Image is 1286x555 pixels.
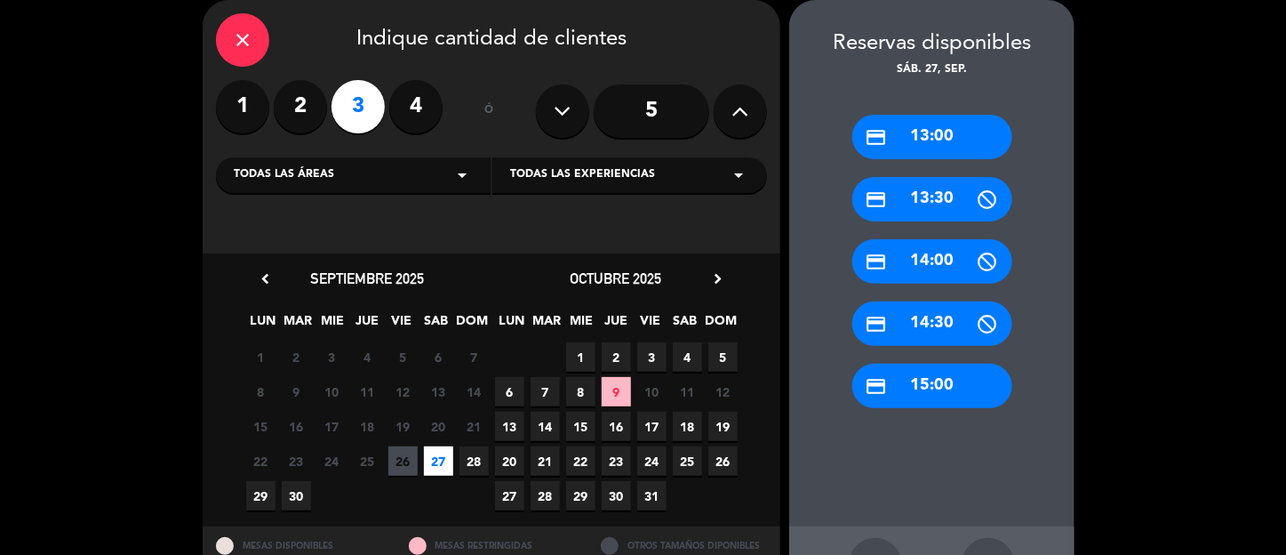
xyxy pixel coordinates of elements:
[282,481,311,511] span: 30
[424,377,453,406] span: 13
[388,412,418,441] span: 19
[282,342,311,372] span: 2
[673,412,702,441] span: 18
[571,269,662,287] span: octubre 2025
[284,310,313,340] span: MAR
[498,310,527,340] span: LUN
[460,80,518,142] div: ó
[282,412,311,441] span: 16
[353,412,382,441] span: 18
[318,310,347,340] span: MIE
[567,310,596,340] span: MIE
[317,446,347,476] span: 24
[216,13,767,67] div: Indique cantidad de clientes
[495,412,524,441] span: 13
[495,481,524,511] span: 27
[602,310,631,340] span: JUE
[566,481,595,511] span: 29
[673,446,702,476] span: 25
[249,310,278,340] span: LUN
[789,61,1074,79] div: sáb. 27, sep.
[282,446,311,476] span: 23
[866,189,888,211] i: credit_card
[388,446,418,476] span: 26
[388,342,418,372] span: 5
[422,310,451,340] span: SAB
[531,377,560,406] span: 7
[389,80,443,133] label: 4
[708,412,738,441] span: 19
[234,166,334,184] span: Todas las áreas
[852,302,1012,346] div: 14:30
[451,165,473,186] i: arrow_drop_down
[388,377,418,406] span: 12
[459,377,489,406] span: 14
[706,310,735,340] span: DOM
[353,377,382,406] span: 11
[602,342,631,372] span: 2
[708,269,727,288] i: chevron_right
[246,342,276,372] span: 1
[852,239,1012,284] div: 14:00
[353,310,382,340] span: JUE
[424,342,453,372] span: 6
[246,412,276,441] span: 15
[387,310,417,340] span: VIE
[531,481,560,511] span: 28
[246,377,276,406] span: 8
[317,377,347,406] span: 10
[602,481,631,511] span: 30
[532,310,562,340] span: MAR
[246,481,276,511] span: 29
[728,165,749,186] i: arrow_drop_down
[232,29,253,51] i: close
[866,126,888,149] i: credit_card
[566,342,595,372] span: 1
[671,310,700,340] span: SAB
[317,412,347,441] span: 17
[246,446,276,476] span: 22
[708,342,738,372] span: 5
[216,80,269,133] label: 1
[424,412,453,441] span: 20
[602,446,631,476] span: 23
[789,27,1074,61] div: Reservas disponibles
[852,364,1012,408] div: 15:00
[310,269,424,287] span: septiembre 2025
[866,251,888,273] i: credit_card
[531,446,560,476] span: 21
[317,342,347,372] span: 3
[282,377,311,406] span: 9
[331,80,385,133] label: 3
[636,310,666,340] span: VIE
[866,313,888,335] i: credit_card
[852,115,1012,159] div: 13:00
[459,342,489,372] span: 7
[852,177,1012,221] div: 13:30
[708,446,738,476] span: 26
[457,310,486,340] span: DOM
[459,412,489,441] span: 21
[256,269,275,288] i: chevron_left
[353,342,382,372] span: 4
[708,377,738,406] span: 12
[637,481,667,511] span: 31
[637,377,667,406] span: 10
[274,80,327,133] label: 2
[673,377,702,406] span: 11
[602,377,631,406] span: 9
[566,412,595,441] span: 15
[495,446,524,476] span: 20
[673,342,702,372] span: 4
[495,377,524,406] span: 6
[566,446,595,476] span: 22
[459,446,489,476] span: 28
[637,412,667,441] span: 17
[566,377,595,406] span: 8
[531,412,560,441] span: 14
[353,446,382,476] span: 25
[637,342,667,372] span: 3
[866,375,888,398] i: credit_card
[637,446,667,476] span: 24
[510,166,655,184] span: Todas las experiencias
